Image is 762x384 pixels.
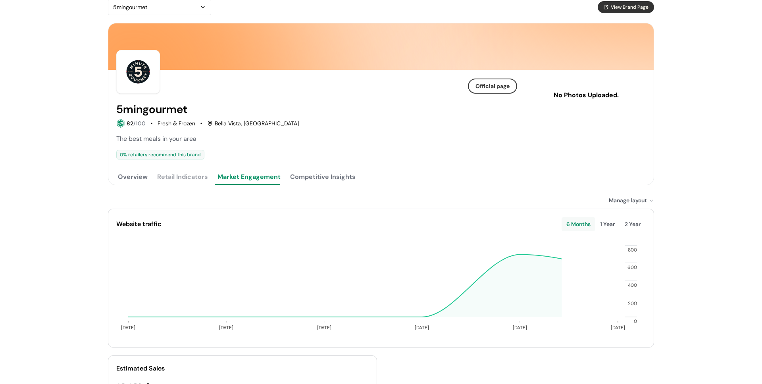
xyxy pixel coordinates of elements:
[611,4,648,11] span: View Brand Page
[127,120,133,127] span: 82
[116,103,187,116] h2: 5mingourmet
[628,247,637,253] text: 800
[415,324,429,331] tspan: [DATE]
[116,364,369,373] div: Estimated Sales
[113,2,198,12] div: 5mingourmet
[116,150,204,159] div: 0 % retailers recommend this brand
[562,217,595,231] div: 6 Months
[116,134,196,143] span: The best meals in your area
[611,324,625,331] tspan: [DATE]
[289,169,357,185] button: Competitive Insights
[620,217,646,231] div: 2 Year
[609,196,654,205] div: Manage layout
[628,300,637,307] text: 200
[133,120,146,127] span: /100
[108,23,654,70] img: Brand cover image
[116,219,562,229] div: Website traffic
[628,282,637,288] text: 400
[513,324,527,331] tspan: [DATE]
[156,169,210,185] button: Retail Indicators
[539,90,633,100] p: No Photos Uploaded.
[207,119,299,128] div: Bella Vista, [GEOGRAPHIC_DATA]
[468,79,517,94] button: Official page
[116,169,149,185] button: Overview
[598,1,654,13] button: View Brand Page
[634,318,637,324] text: 0
[317,324,331,331] tspan: [DATE]
[219,324,233,331] tspan: [DATE]
[116,50,160,94] img: Brand Photo
[595,217,620,231] div: 1 Year
[627,264,637,271] text: 600
[121,324,135,331] tspan: [DATE]
[158,119,195,128] div: Fresh & Frozen
[216,169,282,185] button: Market Engagement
